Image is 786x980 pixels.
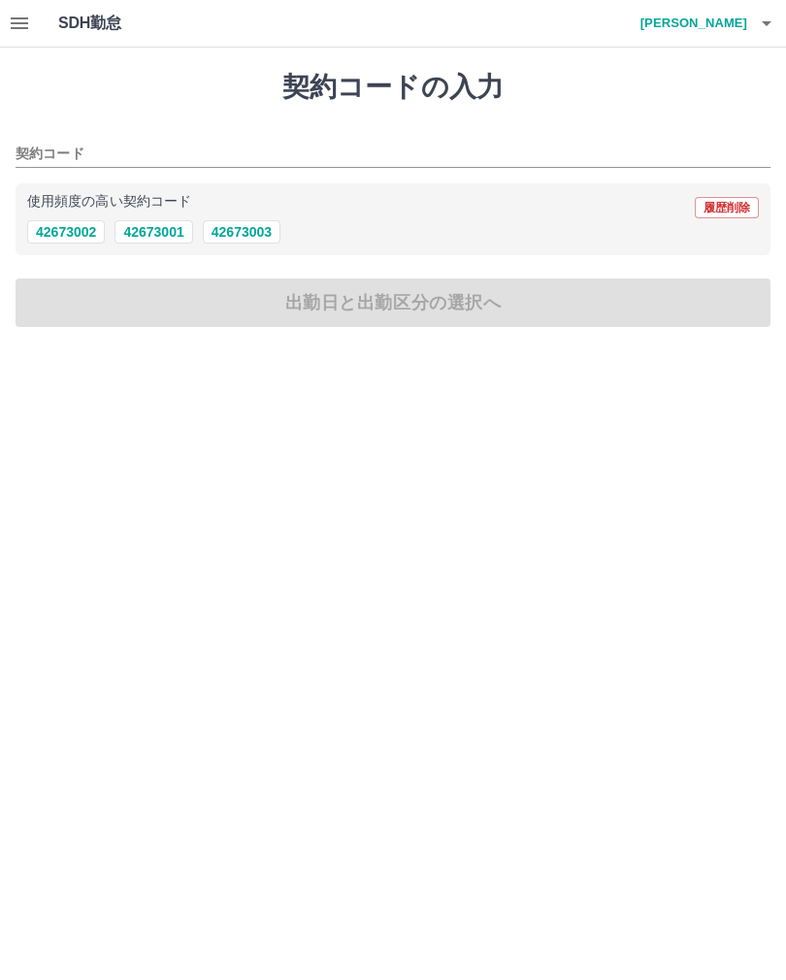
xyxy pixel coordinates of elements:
[16,71,770,104] h1: 契約コードの入力
[115,220,192,244] button: 42673001
[27,220,105,244] button: 42673002
[203,220,280,244] button: 42673003
[27,195,191,209] p: 使用頻度の高い契約コード
[695,197,759,218] button: 履歴削除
